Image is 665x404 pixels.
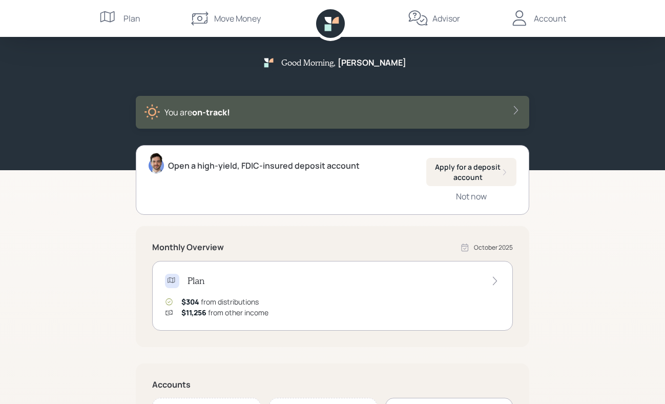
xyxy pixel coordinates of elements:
img: jonah-coleman-headshot.png [149,153,164,173]
div: Open a high-yield, FDIC-insured deposit account [168,159,360,172]
div: Apply for a deposit account [434,162,508,182]
div: from other income [181,307,268,318]
h5: Accounts [152,380,513,390]
div: from distributions [181,296,259,307]
h5: Monthly Overview [152,243,224,252]
span: $11,256 [181,308,206,317]
span: $304 [181,297,199,307]
img: sunny-XHVQM73Q.digested.png [144,104,160,120]
div: Move Money [214,12,261,25]
div: Account [534,12,566,25]
span: on‑track! [192,107,230,118]
div: Advisor [432,12,460,25]
h5: Good Morning , [281,57,336,67]
div: You are [164,106,230,118]
h4: Plan [188,275,204,287]
div: Not now [456,191,487,202]
div: Plan [123,12,140,25]
button: Apply for a deposit account [426,158,516,186]
div: October 2025 [474,243,513,252]
h5: [PERSON_NAME] [338,58,406,68]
